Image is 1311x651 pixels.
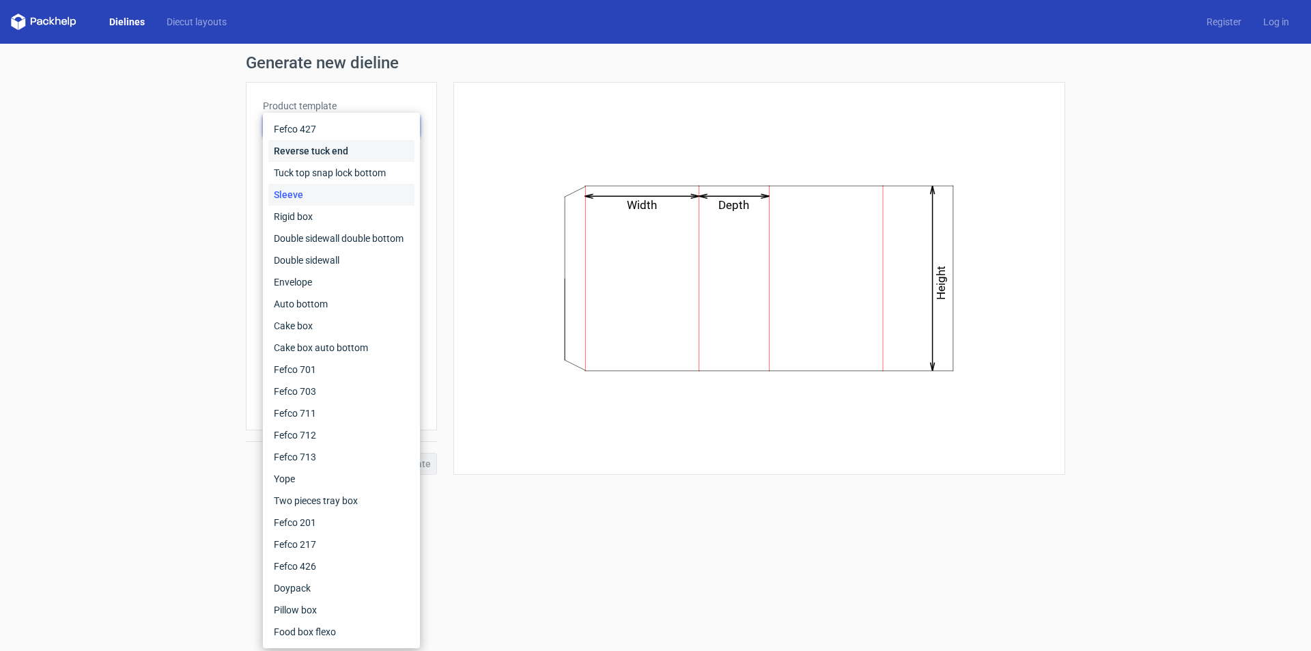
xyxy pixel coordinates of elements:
div: Cake box [268,315,414,337]
div: Fefco 703 [268,380,414,402]
div: Fefco 713 [268,446,414,468]
div: Cake box auto bottom [268,337,414,359]
div: Fefco 426 [268,555,414,577]
div: Tuck top snap lock bottom [268,162,414,184]
a: Diecut layouts [156,15,238,29]
div: Food box flexo [268,621,414,643]
div: Two pieces tray box [268,490,414,512]
a: Dielines [98,15,156,29]
div: Reverse tuck end [268,140,414,162]
div: Fefco 711 [268,402,414,424]
label: Product template [263,99,420,113]
div: Rigid box [268,206,414,227]
div: Fefco 217 [268,534,414,555]
h1: Generate new dieline [246,55,1065,71]
div: Fefco 701 [268,359,414,380]
div: Fefco 427 [268,118,414,140]
div: Envelope [268,271,414,293]
div: Double sidewall double bottom [268,227,414,249]
div: Auto bottom [268,293,414,315]
div: Yope [268,468,414,490]
div: Fefco 712 [268,424,414,446]
a: Register [1196,15,1252,29]
text: Depth [719,198,750,212]
div: Sleeve [268,184,414,206]
a: Log in [1252,15,1300,29]
div: Pillow box [268,599,414,621]
div: Double sidewall [268,249,414,271]
div: Doypack [268,577,414,599]
text: Width [628,198,658,212]
text: Height [935,266,948,300]
div: Fefco 201 [268,512,414,534]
